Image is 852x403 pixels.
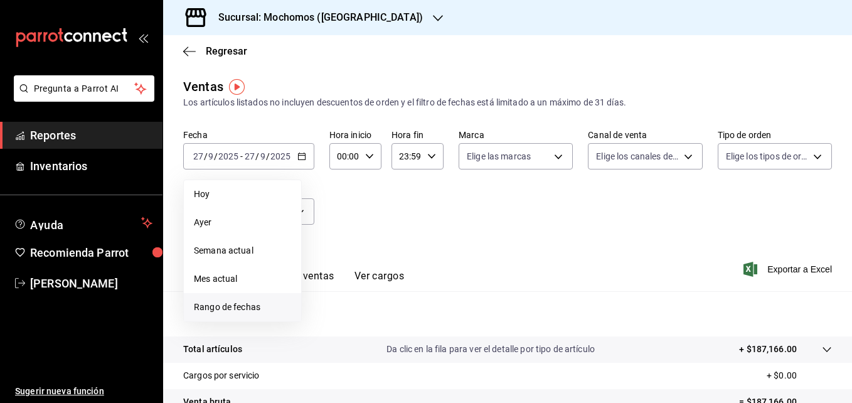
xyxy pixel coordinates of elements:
span: Reportes [30,127,152,144]
span: Elige las marcas [467,150,531,163]
input: ---- [270,151,291,161]
label: Hora fin [391,131,444,139]
span: / [214,151,218,161]
span: Elige los canales de venta [596,150,679,163]
span: / [255,151,259,161]
span: Pregunta a Parrot AI [34,82,135,95]
input: -- [244,151,255,161]
p: + $187,166.00 [739,343,797,356]
span: Elige los tipos de orden [726,150,809,163]
a: Pregunta a Parrot AI [9,91,154,104]
p: Cargos por servicio [183,369,260,382]
div: navigation tabs [203,270,404,291]
span: Hoy [194,188,291,201]
input: -- [260,151,266,161]
span: Regresar [206,45,247,57]
button: Regresar [183,45,247,57]
span: / [266,151,270,161]
button: Ver cargos [354,270,405,291]
input: -- [193,151,204,161]
label: Canal de venta [588,131,702,139]
span: / [204,151,208,161]
label: Tipo de orden [718,131,832,139]
span: Ayuda [30,215,136,230]
button: Ver ventas [285,270,334,291]
p: Da clic en la fila para ver el detalle por tipo de artículo [386,343,595,356]
img: Tooltip marker [229,79,245,95]
span: Inventarios [30,158,152,175]
span: - [240,151,243,161]
input: -- [208,151,214,161]
div: Los artículos listados no incluyen descuentos de orden y el filtro de fechas está limitado a un m... [183,96,832,109]
label: Marca [459,131,573,139]
label: Fecha [183,131,314,139]
input: ---- [218,151,239,161]
span: Mes actual [194,272,291,286]
p: Resumen [183,306,832,321]
span: [PERSON_NAME] [30,275,152,292]
span: Semana actual [194,244,291,257]
div: Ventas [183,77,223,96]
h3: Sucursal: Mochomos ([GEOGRAPHIC_DATA]) [208,10,423,25]
label: Hora inicio [329,131,381,139]
button: Pregunta a Parrot AI [14,75,154,102]
p: + $0.00 [767,369,832,382]
button: open_drawer_menu [138,33,148,43]
span: Rango de fechas [194,301,291,314]
p: Total artículos [183,343,242,356]
span: Sugerir nueva función [15,385,152,398]
span: Ayer [194,216,291,229]
button: Exportar a Excel [746,262,832,277]
span: Recomienda Parrot [30,244,152,261]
